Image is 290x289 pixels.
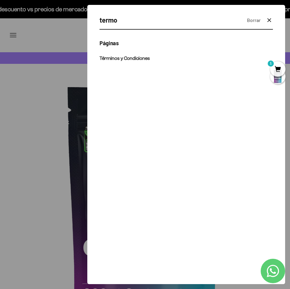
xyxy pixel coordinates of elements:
button: Páginas [100,39,118,47]
input: Buscar [100,15,242,25]
a: 1 [270,66,285,73]
span: Términos y Condiciones [100,56,150,61]
a: Términos y Condiciones [100,54,150,62]
button: Borrar [247,16,261,24]
mark: 1 [267,60,274,67]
